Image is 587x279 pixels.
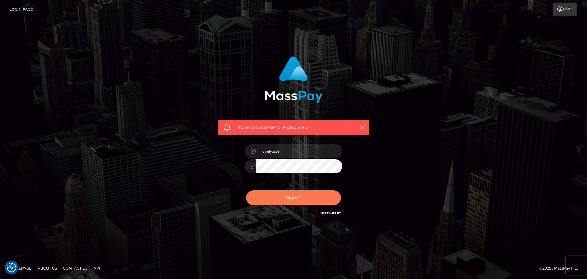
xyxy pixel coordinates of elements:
a: Login [553,3,577,16]
a: Contact Us [61,263,90,273]
img: Revisit consent button [7,263,16,272]
a: Need Help? [320,211,341,215]
button: Sign in [246,190,341,205]
a: API [91,263,103,273]
a: About Us [35,263,59,273]
input: Username... [256,144,342,158]
span: Incorrect username or password. [238,124,349,131]
div: © 2025 , MassPay Inc. [539,265,582,272]
button: Consent Preferences [7,263,16,272]
img: MassPay Login [264,56,323,103]
a: Homepage [7,263,34,273]
a: Login Page [9,3,33,16]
